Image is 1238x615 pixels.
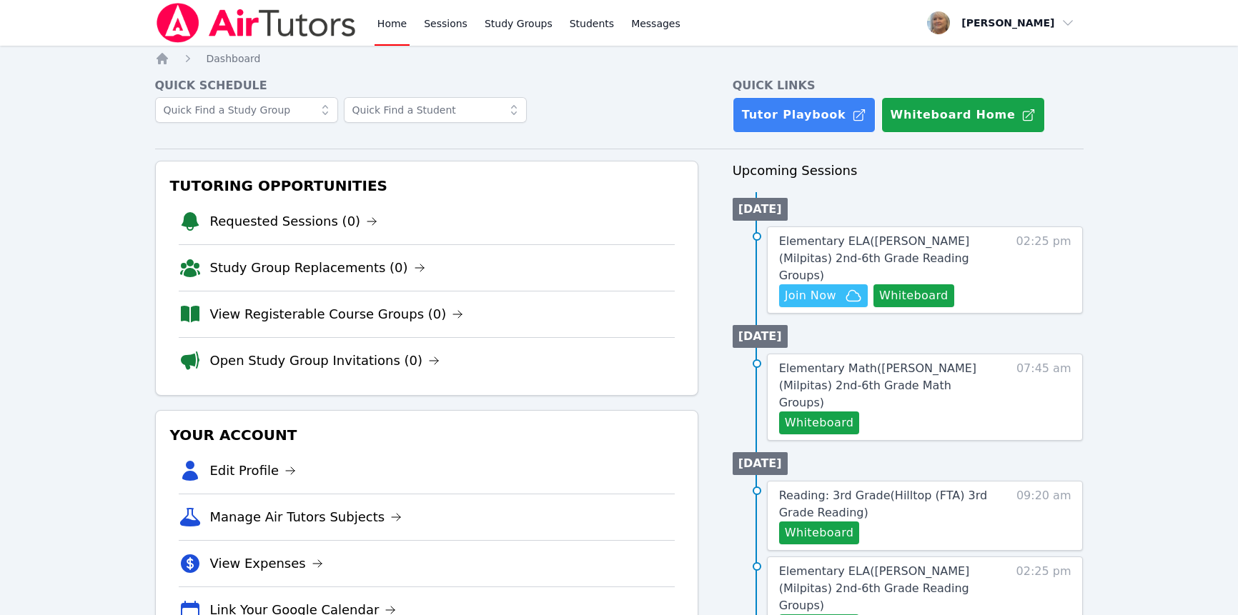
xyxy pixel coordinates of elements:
span: Elementary ELA ( [PERSON_NAME] (Milpitas) 2nd-6th Grade Reading Groups ) [779,564,970,612]
img: Air Tutors [155,3,357,43]
span: Elementary ELA ( [PERSON_NAME] (Milpitas) 2nd-6th Grade Reading Groups ) [779,234,970,282]
a: Reading: 3rd Grade(Hilltop (FTA) 3rd Grade Reading) [779,487,999,521]
input: Quick Find a Study Group [155,97,338,123]
span: 09:20 am [1016,487,1071,544]
h4: Quick Links [733,77,1084,94]
a: Tutor Playbook [733,97,876,133]
span: 07:45 am [1016,360,1071,434]
button: Whiteboard [873,284,954,307]
a: Open Study Group Invitations (0) [210,351,440,371]
button: Whiteboard [779,521,860,544]
a: Elementary ELA([PERSON_NAME] (Milpitas) 2nd-6th Grade Reading Groups) [779,563,999,614]
h3: Upcoming Sessions [733,161,1084,181]
li: [DATE] [733,198,788,221]
a: Manage Air Tutors Subjects [210,507,402,527]
span: Join Now [785,287,836,304]
span: Reading: 3rd Grade ( Hilltop (FTA) 3rd Grade Reading ) [779,489,987,519]
input: Quick Find a Student [344,97,527,123]
span: Elementary Math ( [PERSON_NAME] (Milpitas) 2nd-6th Grade Math Groups ) [779,361,976,409]
a: Elementary ELA([PERSON_NAME] (Milpitas) 2nd-6th Grade Reading Groups) [779,233,999,284]
span: Messages [631,16,680,31]
h4: Quick Schedule [155,77,698,94]
button: Join Now [779,284,868,307]
nav: Breadcrumb [155,51,1084,66]
span: Dashboard [207,53,261,64]
li: [DATE] [733,325,788,348]
span: 02:25 pm [1016,233,1071,307]
a: Elementary Math([PERSON_NAME] (Milpitas) 2nd-6th Grade Math Groups) [779,360,999,411]
a: View Expenses [210,554,323,574]
button: Whiteboard Home [881,97,1045,133]
a: Requested Sessions (0) [210,211,378,231]
h3: Tutoring Opportunities [167,173,686,199]
a: Study Group Replacements (0) [210,258,425,278]
button: Whiteboard [779,411,860,434]
a: Edit Profile [210,461,297,481]
a: View Registerable Course Groups (0) [210,304,464,324]
h3: Your Account [167,422,686,448]
a: Dashboard [207,51,261,66]
li: [DATE] [733,452,788,475]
